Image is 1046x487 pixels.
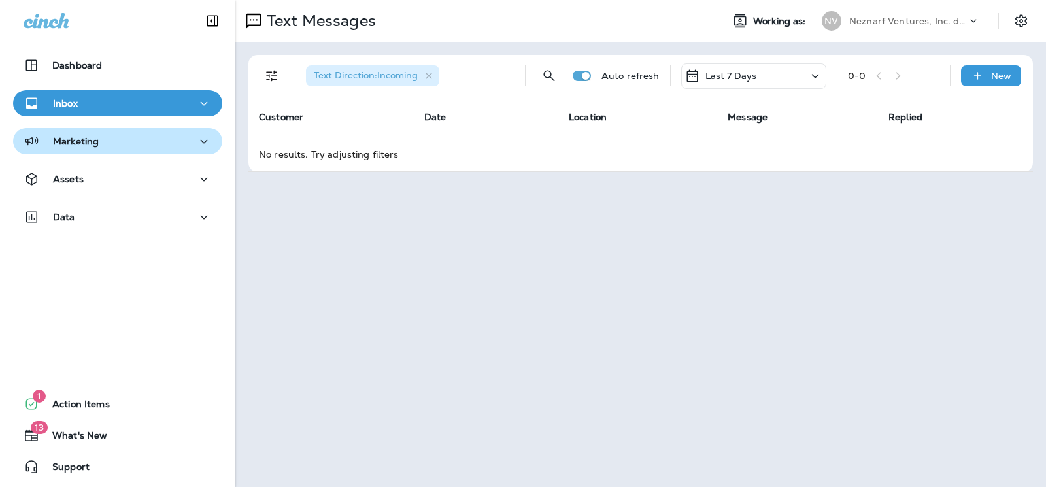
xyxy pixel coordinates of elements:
button: Data [13,204,222,230]
p: Dashboard [52,60,102,71]
span: Working as: [753,16,809,27]
span: Message [728,111,768,123]
button: Search Messages [536,63,562,89]
p: Auto refresh [601,71,660,81]
button: Support [13,454,222,480]
p: Inbox [53,98,78,109]
button: Assets [13,166,222,192]
span: Replied [888,111,922,123]
span: Support [39,462,90,477]
button: Settings [1009,9,1033,33]
div: 0 - 0 [848,71,866,81]
span: Customer [259,111,303,123]
span: Text Direction : Incoming [314,69,418,81]
button: 13What's New [13,422,222,448]
button: Filters [259,63,285,89]
button: Inbox [13,90,222,116]
p: Assets [53,174,84,184]
span: Date [424,111,447,123]
p: Data [53,212,75,222]
div: Text Direction:Incoming [306,65,439,86]
div: NV [822,11,841,31]
button: Marketing [13,128,222,154]
span: 13 [31,421,48,434]
td: No results. Try adjusting filters [248,137,1033,171]
span: Action Items [39,399,110,414]
button: 1Action Items [13,391,222,417]
p: New [991,71,1011,81]
span: 1 [33,390,46,403]
button: Dashboard [13,52,222,78]
button: Collapse Sidebar [194,8,231,34]
p: Neznarf Ventures, Inc. dba The Pit Crew Automotive [849,16,967,26]
p: Last 7 Days [705,71,757,81]
p: Marketing [53,136,99,146]
span: What's New [39,430,107,446]
span: Location [569,111,607,123]
p: Text Messages [261,11,376,31]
